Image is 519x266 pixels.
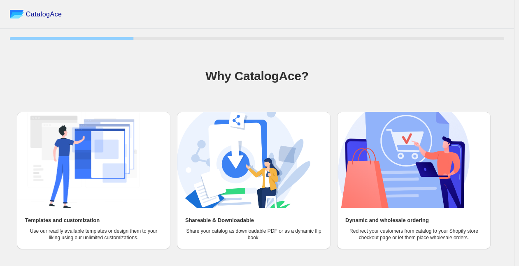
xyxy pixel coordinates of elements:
[25,216,100,224] h2: Templates and customization
[345,216,429,224] h2: Dynamic and wholesale ordering
[17,112,150,208] img: Templates and customization
[25,228,162,241] p: Use our readily available templates or design them to your liking using our unlimited customizati...
[26,10,62,19] span: CatalogAce
[10,10,24,19] img: catalog ace
[10,68,504,84] h1: Why CatalogAce?
[177,112,310,208] img: Shareable & Downloadable
[185,228,322,241] p: Share your catalog as downloadable PDF or as a dynamic flip book.
[345,228,482,241] p: Redirect your customers from catalog to your Shopify store checkout page or let them place wholes...
[337,112,470,208] img: Dynamic and wholesale ordering
[185,216,254,224] h2: Shareable & Downloadable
